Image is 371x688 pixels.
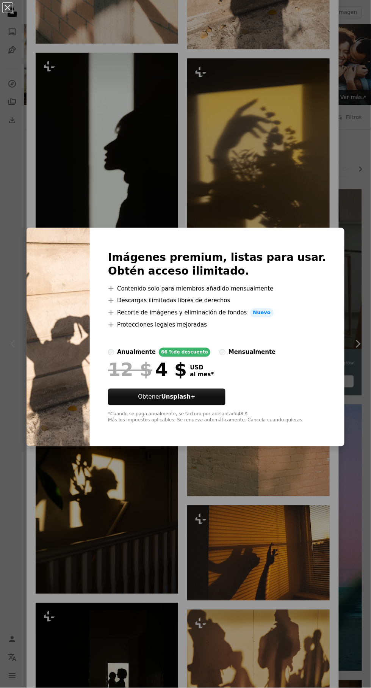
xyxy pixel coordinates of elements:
[108,251,326,278] h2: Imágenes premium, listas para usar. Obtén acceso ilimitado.
[159,348,210,357] div: 66 % de descuento
[108,412,326,424] div: *Cuando se paga anualmente, se factura por adelantado 48 $ Más los impuestos aplicables. Se renue...
[108,349,114,355] input: anualmente66 %de descuento
[190,364,214,371] span: USD
[190,371,214,378] span: al mes *
[229,348,276,357] div: mensualmente
[108,308,326,317] li: Recorte de imágenes y eliminación de fondos
[250,308,274,317] span: Nuevo
[108,296,326,305] li: Descargas ilimitadas libres de derechos
[161,394,196,401] strong: Unsplash+
[108,360,152,380] span: 12 $
[219,349,225,355] input: mensualmente
[108,389,225,405] button: ObtenerUnsplash+
[108,284,326,293] li: Contenido solo para miembros añadido mensualmente
[108,360,187,380] div: 4 $
[27,228,90,446] img: premium_photo-1749565562788-96073c78025c
[108,320,326,330] li: Protecciones legales mejoradas
[117,348,156,357] div: anualmente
